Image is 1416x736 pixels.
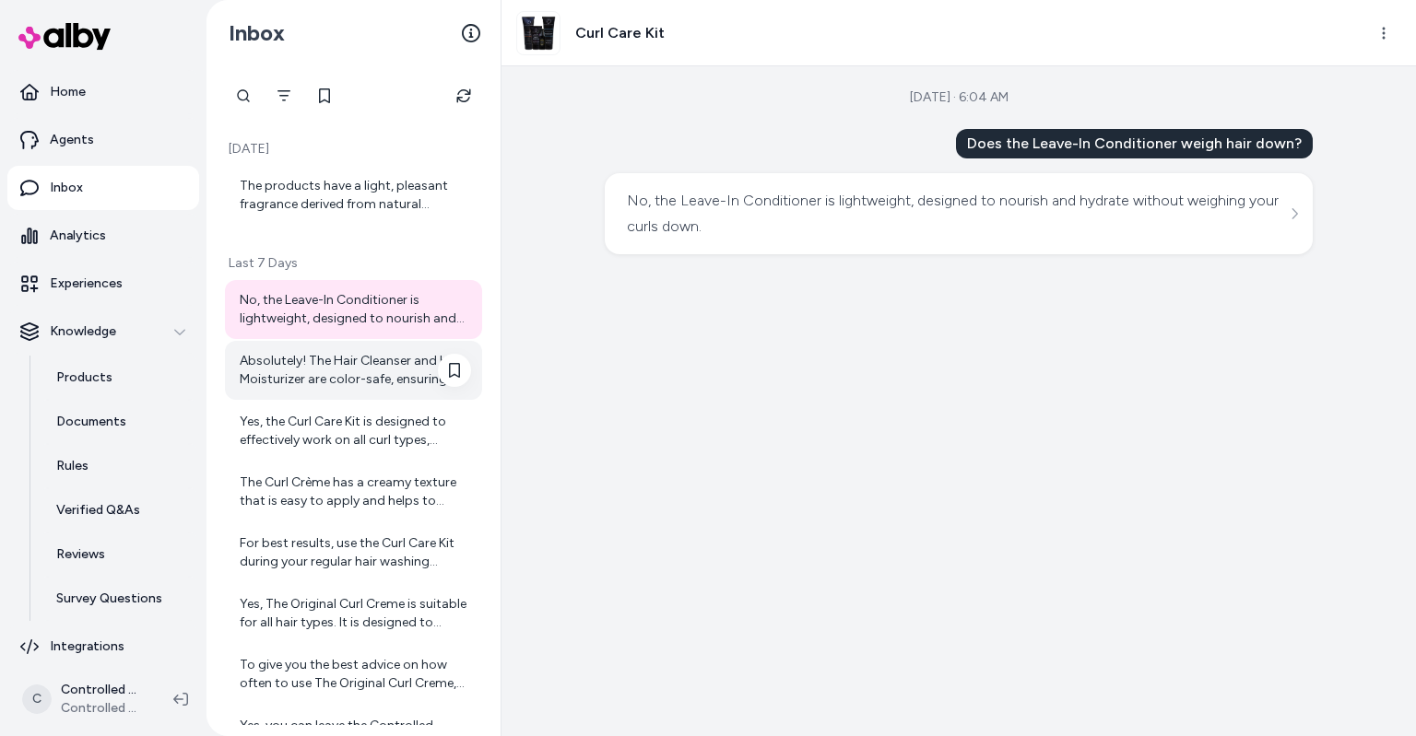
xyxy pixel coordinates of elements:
[18,23,111,50] img: alby Logo
[240,656,471,693] div: To give you the best advice on how often to use The Original Curl Creme, could you please tell me...
[7,214,199,258] a: Analytics
[517,12,560,54] img: Curl_Care_Kit_e2ea8a00-0e0a-438a-99f6-0e62cf1d3f48.jpg
[265,77,302,114] button: Filter
[225,140,482,158] p: [DATE]
[229,19,285,47] h2: Inbox
[56,590,162,608] p: Survey Questions
[50,179,83,197] p: Inbox
[56,457,88,475] p: Rules
[11,670,159,729] button: CControlled Chaos ShopifyControlled Chaos
[910,88,1009,107] div: [DATE] · 6:04 AM
[56,545,105,564] p: Reviews
[240,473,471,510] div: The Curl Crème has a creamy texture that is easy to apply and helps to define curls without leavi...
[445,77,482,114] button: Refresh
[50,83,86,101] p: Home
[225,584,482,643] a: Yes, The Original Curl Creme is suitable for all hair types. It is designed to define curls, elim...
[50,227,106,245] p: Analytics
[956,129,1313,158] div: Does the Leave-In Conditioner weigh hair down?
[240,291,471,328] div: No, the Leave-In Conditioner is lightweight, designed to nourish and hydrate without weighing you...
[7,262,199,306] a: Experiences
[225,280,482,339] a: No, the Leave-In Conditioner is lightweight, designed to nourish and hydrate without weighing you...
[7,118,199,162] a: Agents
[38,444,199,488] a: Rules
[50,322,116,341] p: Knowledge
[225,523,482,582] a: For best results, use the Curl Care Kit during your regular hair washing routine, typically 1-3 t...
[627,188,1286,239] div: No, the Leave-In Conditioner is lightweight, designed to nourish and hydrate without weighing you...
[240,413,471,450] div: Yes, the Curl Care Kit is designed to effectively work on all curl types, enhancing your natural ...
[38,400,199,444] a: Documents
[61,699,144,718] span: Controlled Chaos
[225,462,482,521] a: The Curl Crème has a creamy texture that is easy to apply and helps to define curls without leavi...
[61,681,144,699] p: Controlled Chaos Shopify
[240,352,471,389] div: Absolutely! The Hair Cleanser and Hair Moisturizer are color-safe, ensuring your colored hair sta...
[56,501,140,520] p: Verified Q&As
[7,166,199,210] a: Inbox
[56,368,112,387] p: Products
[1283,203,1305,225] button: See more
[50,275,123,293] p: Experiences
[38,577,199,621] a: Survey Questions
[240,534,471,571] div: For best results, use the Curl Care Kit during your regular hair washing routine, typically 1-3 t...
[575,22,665,44] h3: Curl Care Kit
[50,637,124,656] p: Integrations
[22,684,52,714] span: C
[7,310,199,354] button: Knowledge
[225,341,482,400] a: Absolutely! The Hair Cleanser and Hair Moisturizer are color-safe, ensuring your colored hair sta...
[38,488,199,532] a: Verified Q&As
[240,177,471,214] div: The products have a light, pleasant fragrance derived from natural ingredients, providing a refre...
[38,532,199,577] a: Reviews
[240,595,471,632] div: Yes, The Original Curl Creme is suitable for all hair types. It is designed to define curls, elim...
[7,70,199,114] a: Home
[225,254,482,273] p: Last 7 Days
[225,645,482,704] a: To give you the best advice on how often to use The Original Curl Creme, could you please tell me...
[7,625,199,669] a: Integrations
[225,402,482,461] a: Yes, the Curl Care Kit is designed to effectively work on all curl types, enhancing your natural ...
[50,131,94,149] p: Agents
[56,413,126,431] p: Documents
[38,356,199,400] a: Products
[225,166,482,225] a: The products have a light, pleasant fragrance derived from natural ingredients, providing a refre...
